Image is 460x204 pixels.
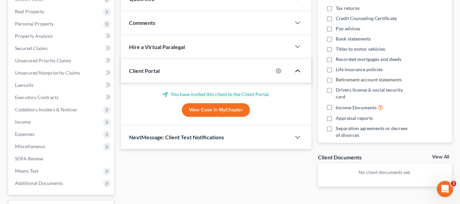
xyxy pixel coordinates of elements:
[437,181,453,197] iframe: Intercom live chat
[15,21,54,27] span: Personal Property
[336,46,385,52] span: Titles to motor vehicles
[15,143,45,149] span: Miscellaneous
[15,58,71,63] span: Unsecured Priority Claims
[336,125,413,139] span: Separation agreements or decrees of divorces
[15,33,53,39] span: Property Analysis
[336,15,397,22] span: Credit Counseling Certificate
[451,181,456,186] span: 3
[336,35,371,42] span: Bank statements
[336,104,377,111] span: Income Documents
[15,82,33,88] span: Lawsuits
[10,42,114,54] a: Secured Claims
[15,45,48,51] span: Secured Claims
[10,67,114,79] a: Unsecured Nonpriority Claims
[182,103,250,117] a: View Case in MyChapter
[15,9,44,14] span: Real Property
[10,153,114,165] a: SOFA Review
[129,44,185,50] span: Hire a Virtual Paralegal
[129,67,160,74] span: Client Portal
[15,119,31,125] span: Income
[10,79,114,91] a: Lawsuits
[15,131,34,137] span: Expenses
[10,54,114,67] a: Unsecured Priority Claims
[10,91,114,104] a: Executory Contracts
[129,134,224,140] span: NextMessage: Client Text Notifications
[336,5,360,12] span: Tax returns
[336,25,360,32] span: Pay advices
[15,70,80,76] span: Unsecured Nonpriority Claims
[323,169,446,176] p: No client documents yet.
[318,154,362,161] div: Client Documents
[336,76,402,83] span: Retirement account statements
[15,168,38,174] span: Means Test
[336,66,383,73] span: Life insurance policies
[336,87,413,100] span: Drivers license & social security card
[336,115,373,122] span: Appraisal reports
[15,107,77,112] span: Codebtors Insiders & Notices
[15,180,63,186] span: Additional Documents
[129,19,155,26] span: Comments
[336,56,401,63] span: Recorded mortgages and deeds
[432,155,449,159] a: View All
[129,91,303,98] p: You have invited this client to the Client Portal.
[15,156,43,161] span: SOFA Review
[10,30,114,42] a: Property Analysis
[15,94,59,100] span: Executory Contracts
